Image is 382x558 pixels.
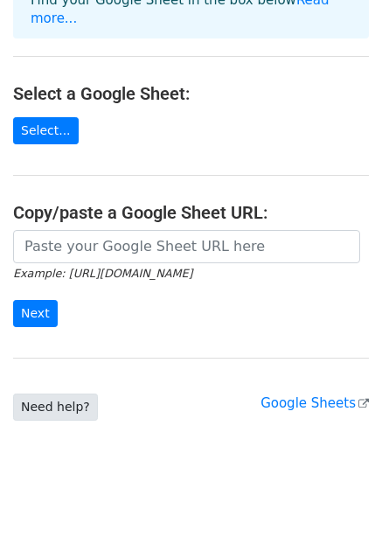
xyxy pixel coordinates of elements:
[13,117,79,144] a: Select...
[13,202,369,223] h4: Copy/paste a Google Sheet URL:
[13,300,58,327] input: Next
[295,474,382,558] iframe: Chat Widget
[13,230,360,263] input: Paste your Google Sheet URL here
[13,394,98,421] a: Need help?
[295,474,382,558] div: 聊天小组件
[260,395,369,411] a: Google Sheets
[13,83,369,104] h4: Select a Google Sheet:
[13,267,192,280] small: Example: [URL][DOMAIN_NAME]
